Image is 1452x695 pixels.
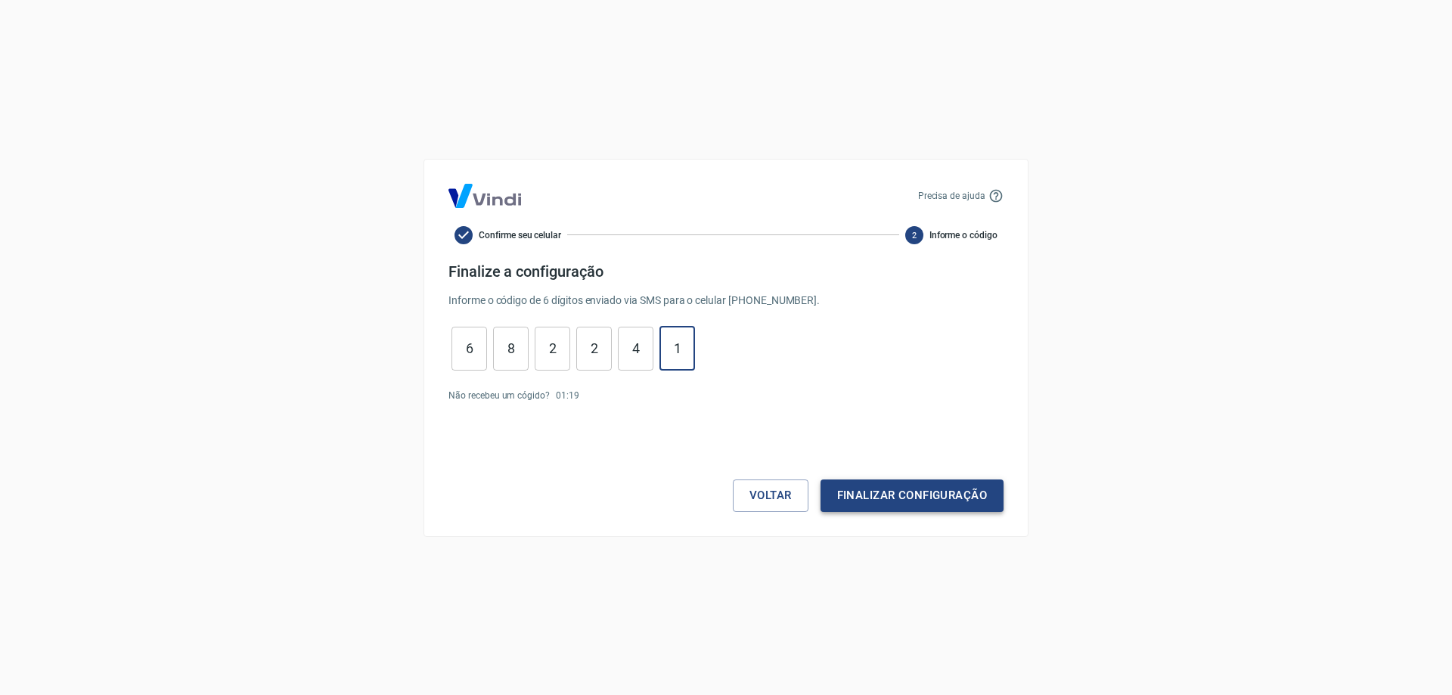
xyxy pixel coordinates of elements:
span: Informe o código [929,228,997,242]
span: Confirme seu celular [479,228,561,242]
p: Precisa de ajuda [918,189,985,203]
p: Não recebeu um cógido? [448,389,550,402]
p: 01 : 19 [556,389,579,402]
h4: Finalize a configuração [448,262,1004,281]
img: Logo Vind [448,184,521,208]
button: Voltar [733,479,808,511]
button: Finalizar configuração [821,479,1004,511]
text: 2 [912,230,917,240]
p: Informe o código de 6 dígitos enviado via SMS para o celular [PHONE_NUMBER] . [448,293,1004,309]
